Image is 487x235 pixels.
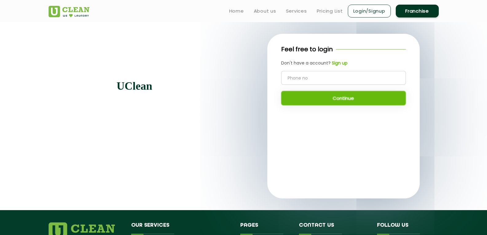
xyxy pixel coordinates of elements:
[396,5,439,18] a: Franchise
[281,60,331,66] span: Don't have a account?
[281,45,333,54] p: Feel free to login
[348,5,391,18] a: Login/Signup
[229,7,244,15] a: Home
[240,222,290,234] h4: Pages
[331,60,348,66] a: Sign up
[131,222,231,234] h4: Our Services
[299,222,368,234] h4: Contact us
[317,7,343,15] a: Pricing List
[84,57,107,74] img: quote-img
[332,60,348,66] b: Sign up
[254,7,276,15] a: About us
[49,6,89,17] img: UClean Laundry and Dry Cleaning
[377,222,431,234] h4: Follow us
[286,7,307,15] a: Services
[116,80,152,92] b: UClean
[281,71,406,85] input: Phone no
[102,80,186,117] p: Let take care of your first impressions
